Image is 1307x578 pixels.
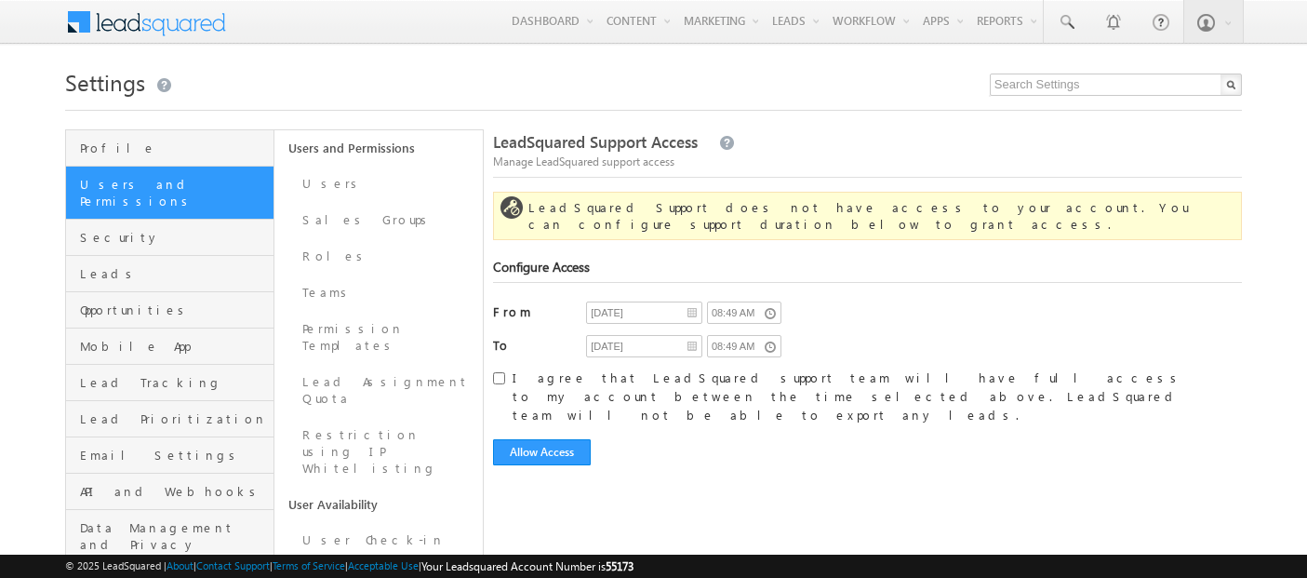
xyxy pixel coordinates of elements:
[66,256,273,292] a: Leads
[990,74,1242,96] input: Search Settings
[167,559,193,571] a: About
[606,559,633,573] span: 55173
[80,229,269,246] span: Security
[80,483,269,500] span: API and Webhooks
[66,130,273,167] a: Profile
[528,199,1188,232] span: LeadSquared Support does not have access to your account. You can configure support duration belo...
[66,365,273,401] a: Lead Tracking
[80,265,269,282] span: Leads
[274,487,483,522] a: User Availability
[274,364,483,417] a: Lead Assignment Quota
[65,558,633,575] span: © 2025 LeadSquared | | | | |
[66,401,273,437] a: Lead Prioritization
[66,474,273,510] a: API and Webhooks
[274,311,483,364] a: Permission Templates
[80,374,269,391] span: Lead Tracking
[66,167,273,220] a: Users and Permissions
[493,259,1242,283] div: Configure Access
[493,439,591,465] button: Allow Access
[80,447,269,464] span: Email Settings
[274,238,483,275] a: Roles
[66,437,273,474] a: Email Settings
[80,410,269,427] span: Lead Prioritization
[274,522,483,558] a: User Check-in
[66,220,273,256] a: Security
[493,337,567,354] label: To
[513,369,1217,425] span: I agree that LeadSquared support team will have full access to my account between the time select...
[66,510,273,563] a: Data Management and Privacy
[493,303,567,320] label: From
[348,559,419,571] a: Acceptable Use
[273,559,345,571] a: Terms of Service
[274,202,483,238] a: Sales Groups
[274,275,483,311] a: Teams
[196,559,270,571] a: Contact Support
[80,176,269,209] span: Users and Permissions
[274,417,483,487] a: Restriction using IP Whitelisting
[421,559,633,573] span: Your Leadsquared Account Number is
[65,67,145,97] span: Settings
[80,140,269,156] span: Profile
[66,292,273,329] a: Opportunities
[66,329,273,365] a: Mobile App
[80,302,269,318] span: Opportunities
[493,152,1242,170] div: Manage LeadSquared support access
[493,372,505,384] input: I agree that LeadSquared support team will have full access to my account between the time select...
[80,338,269,355] span: Mobile App
[493,131,698,153] span: LeadSquared Support Access
[274,130,483,166] a: Users and Permissions
[80,519,269,553] span: Data Management and Privacy
[274,166,483,202] a: Users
